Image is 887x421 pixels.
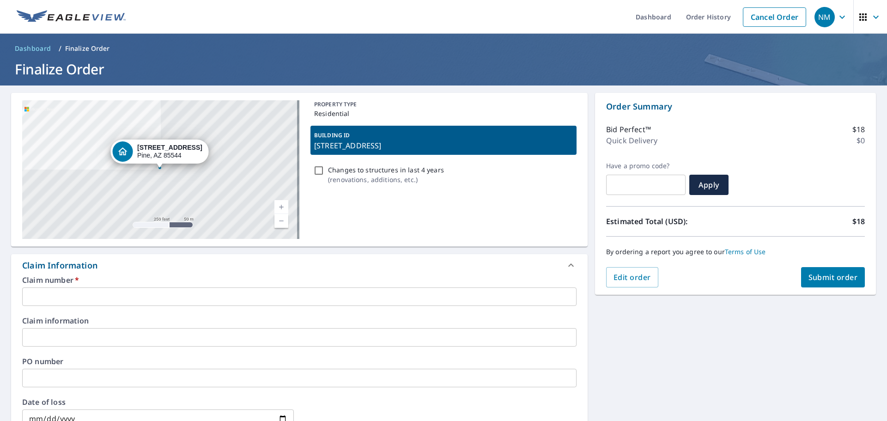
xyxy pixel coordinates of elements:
a: Current Level 17, Zoom Out [274,214,288,228]
div: Claim Information [22,259,97,272]
div: Claim Information [11,254,588,276]
strong: [STREET_ADDRESS] [137,144,202,151]
label: Claim information [22,317,577,324]
p: [STREET_ADDRESS] [314,140,573,151]
div: Dropped pin, building 1, Residential property, 4801 N Pine Creek Canyon Rd Pine, AZ 85544 [110,140,209,168]
span: Edit order [614,272,651,282]
img: EV Logo [17,10,126,24]
span: Apply [697,180,721,190]
a: Cancel Order [743,7,806,27]
a: Terms of Use [725,247,766,256]
li: / [59,43,61,54]
span: Dashboard [15,44,51,53]
p: Residential [314,109,573,118]
p: Bid Perfect™ [606,124,651,135]
div: Pine, AZ 85544 [137,144,202,159]
span: Submit order [808,272,858,282]
a: Dashboard [11,41,55,56]
button: Edit order [606,267,658,287]
p: By ordering a report you agree to our [606,248,865,256]
p: Order Summary [606,100,865,113]
a: Current Level 17, Zoom In [274,200,288,214]
p: Finalize Order [65,44,110,53]
p: Changes to structures in last 4 years [328,165,444,175]
p: $18 [852,216,865,227]
nav: breadcrumb [11,41,876,56]
p: Estimated Total (USD): [606,216,735,227]
p: PROPERTY TYPE [314,100,573,109]
button: Apply [689,175,729,195]
p: $0 [857,135,865,146]
label: PO number [22,358,577,365]
label: Claim number [22,276,577,284]
label: Date of loss [22,398,294,406]
p: $18 [852,124,865,135]
div: NM [814,7,835,27]
p: ( renovations, additions, etc. ) [328,175,444,184]
button: Submit order [801,267,865,287]
label: Have a promo code? [606,162,686,170]
h1: Finalize Order [11,60,876,79]
p: BUILDING ID [314,131,350,139]
p: Quick Delivery [606,135,657,146]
